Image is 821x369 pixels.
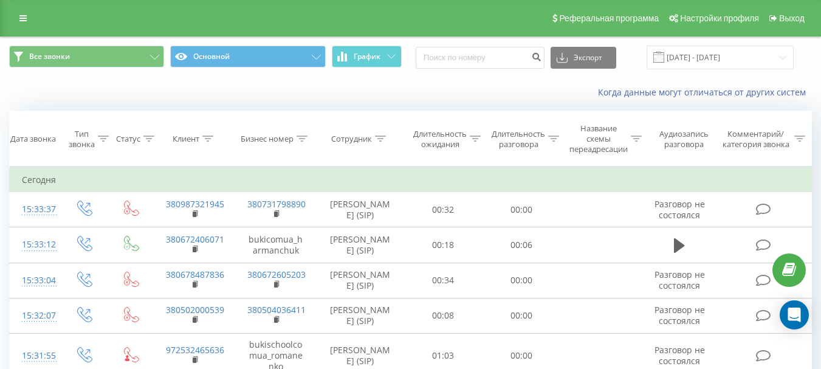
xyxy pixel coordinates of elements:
[29,52,70,61] span: Все звонки
[247,304,306,316] a: 380504036411
[551,47,616,69] button: Экспорт
[166,198,224,210] a: 380987321945
[331,134,372,144] div: Сотрудник
[354,52,380,61] span: График
[779,13,805,23] span: Выход
[492,129,545,150] div: Длительность разговора
[317,263,404,298] td: [PERSON_NAME] (SIP)
[332,46,402,67] button: График
[654,344,705,367] span: Разговор не состоялся
[483,192,561,227] td: 00:00
[317,298,404,333] td: [PERSON_NAME] (SIP)
[404,192,483,227] td: 00:32
[166,304,224,316] a: 380502000539
[241,134,294,144] div: Бизнес номер
[166,269,224,280] a: 380678487836
[22,198,47,221] div: 15:33:37
[116,134,140,144] div: Статус
[653,129,715,150] div: Аудиозапись разговора
[483,263,561,298] td: 00:00
[720,129,791,150] div: Комментарий/категория звонка
[22,304,47,328] div: 15:32:07
[10,134,56,144] div: Дата звонка
[166,344,224,356] a: 972532465636
[654,198,705,221] span: Разговор не состоялся
[416,47,544,69] input: Поиск по номеру
[569,123,628,154] div: Название схемы переадресации
[559,13,659,23] span: Реферальная программа
[173,134,199,144] div: Клиент
[69,129,95,150] div: Тип звонка
[317,192,404,227] td: [PERSON_NAME] (SIP)
[166,233,224,245] a: 380672406071
[247,198,306,210] a: 380731798890
[247,269,306,280] a: 380672605203
[235,227,317,263] td: bukicomua_harmanchuk
[22,233,47,257] div: 15:33:12
[404,298,483,333] td: 00:08
[9,46,164,67] button: Все звонки
[654,304,705,326] span: Разговор не состоялся
[483,298,561,333] td: 00:00
[413,129,467,150] div: Длительность ожидания
[170,46,325,67] button: Основной
[654,269,705,291] span: Разговор не состоялся
[598,86,812,98] a: Когда данные могут отличаться от других систем
[22,269,47,292] div: 15:33:04
[680,13,759,23] span: Настройки профиля
[780,300,809,329] div: Open Intercom Messenger
[317,227,404,263] td: [PERSON_NAME] (SIP)
[10,168,812,192] td: Сегодня
[404,263,483,298] td: 00:34
[22,344,47,368] div: 15:31:55
[483,227,561,263] td: 00:06
[404,227,483,263] td: 00:18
